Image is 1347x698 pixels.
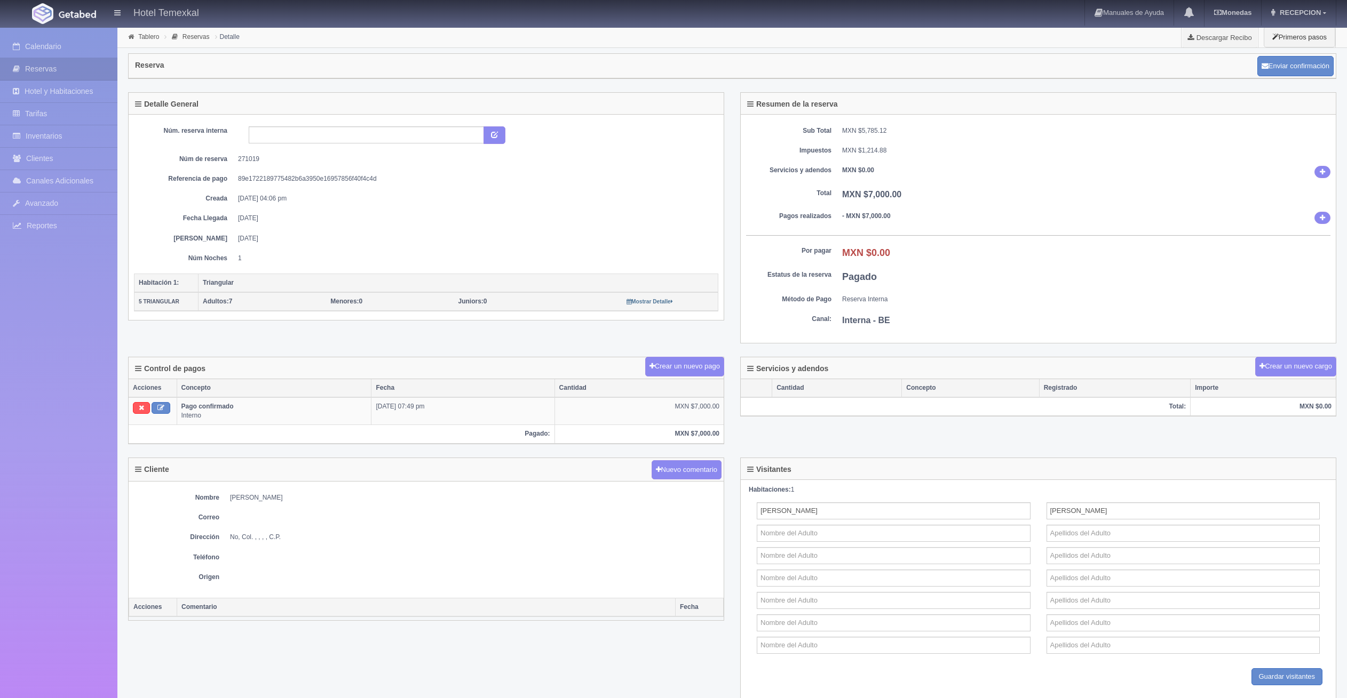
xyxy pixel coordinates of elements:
[134,573,219,582] dt: Origen
[842,316,890,325] b: Interna - BE
[177,598,676,616] th: Comentario
[238,234,710,243] dd: [DATE]
[134,553,219,562] dt: Teléfono
[747,365,828,373] h4: Servicios y adendos
[757,502,1031,519] input: Nombre del Adulto
[1047,547,1320,564] input: Apellidos del Adulto
[746,295,831,304] dt: Método de Pago
[1191,379,1336,397] th: Importe
[757,525,1031,542] input: Nombre del Adulto
[330,298,359,305] strong: Menores:
[772,379,902,397] th: Cantidad
[746,246,831,255] dt: Por pagar
[554,425,724,443] th: MXN $7,000.00
[842,190,901,199] b: MXN $7,000.00
[177,379,371,397] th: Concepto
[238,155,710,164] dd: 271019
[746,212,831,221] dt: Pagos realizados
[1039,379,1191,397] th: Registrado
[142,155,227,164] dt: Núm de reserva
[1182,27,1258,48] a: Descargar Recibo
[1251,668,1323,686] input: Guardar visitantes
[747,100,838,108] h4: Resumen de la reserva
[1191,397,1336,416] th: MXN $0.00
[757,547,1031,564] input: Nombre del Adulto
[676,598,724,616] th: Fecha
[129,425,554,443] th: Pagado:
[135,466,169,474] h4: Cliente
[142,126,227,135] dt: Núm. reserva interna
[142,234,227,243] dt: [PERSON_NAME]
[554,379,724,397] th: Cantidad
[746,189,831,198] dt: Total
[133,5,199,19] h4: Hotel Temexkal
[134,513,219,522] dt: Correo
[203,298,232,305] span: 7
[135,61,164,69] h4: Reserva
[458,298,487,305] span: 0
[134,533,219,542] dt: Dirección
[142,254,227,263] dt: Núm Noches
[238,194,710,203] dd: [DATE] 04:06 pm
[371,397,554,425] td: [DATE] 07:49 pm
[554,397,724,425] td: MXN $7,000.00
[32,3,53,24] img: Getabed
[212,31,242,42] li: Detalle
[371,379,554,397] th: Fecha
[746,146,831,155] dt: Impuestos
[757,569,1031,587] input: Nombre del Adulto
[181,403,234,410] b: Pago confirmado
[842,146,1330,155] dd: MXN $1,214.88
[330,298,362,305] span: 0
[142,174,227,183] dt: Referencia de pago
[238,174,710,183] dd: 89e1722189775482b6a3950e16957856f40f4c4d
[645,357,724,376] button: Crear un nuevo pago
[458,298,484,305] strong: Juniors:
[741,397,1191,416] th: Total:
[199,274,718,292] th: Triangular
[1047,569,1320,587] input: Apellidos del Adulto
[1214,9,1251,17] b: Monedas
[203,298,229,305] strong: Adultos:
[1257,56,1334,76] button: Enviar confirmación
[135,100,199,108] h4: Detalle General
[652,460,722,480] button: Nuevo comentario
[139,279,179,286] b: Habitación 1:
[842,212,891,220] b: - MXN $7,000.00
[757,614,1031,631] input: Nombre del Adulto
[129,598,177,616] th: Acciones
[746,166,831,175] dt: Servicios y adendos
[746,126,831,135] dt: Sub Total
[842,126,1330,135] dd: MXN $5,785.12
[1047,637,1320,654] input: Apellidos del Adulto
[238,214,710,223] dd: [DATE]
[1047,525,1320,542] input: Apellidos del Adulto
[135,365,205,373] h4: Control de pagos
[134,493,219,502] dt: Nombre
[842,271,877,282] b: Pagado
[142,214,227,223] dt: Fecha Llegada
[627,299,673,304] small: Mostrar Detalle
[746,270,831,279] dt: Estatus de la reserva
[142,194,227,203] dt: Creada
[1264,27,1335,47] button: Primeros pasos
[177,397,371,425] td: Interno
[138,33,159,41] a: Tablero
[749,485,1328,494] div: 1
[230,533,718,542] dd: No, Col. , , , , C.P.
[902,379,1039,397] th: Concepto
[757,637,1031,654] input: Nombre del Adulto
[746,315,831,324] dt: Canal:
[1047,502,1320,519] input: Apellidos del Adulto
[139,299,179,304] small: 5 TRIANGULAR
[842,247,890,258] b: MXN $0.00
[238,254,710,263] dd: 1
[757,592,1031,609] input: Nombre del Adulto
[230,493,718,502] dd: [PERSON_NAME]
[59,10,96,18] img: Getabed
[183,33,210,41] a: Reservas
[627,298,673,305] a: Mostrar Detalle
[1277,9,1321,17] span: RECEPCION
[1047,614,1320,631] input: Apellidos del Adulto
[129,379,177,397] th: Acciones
